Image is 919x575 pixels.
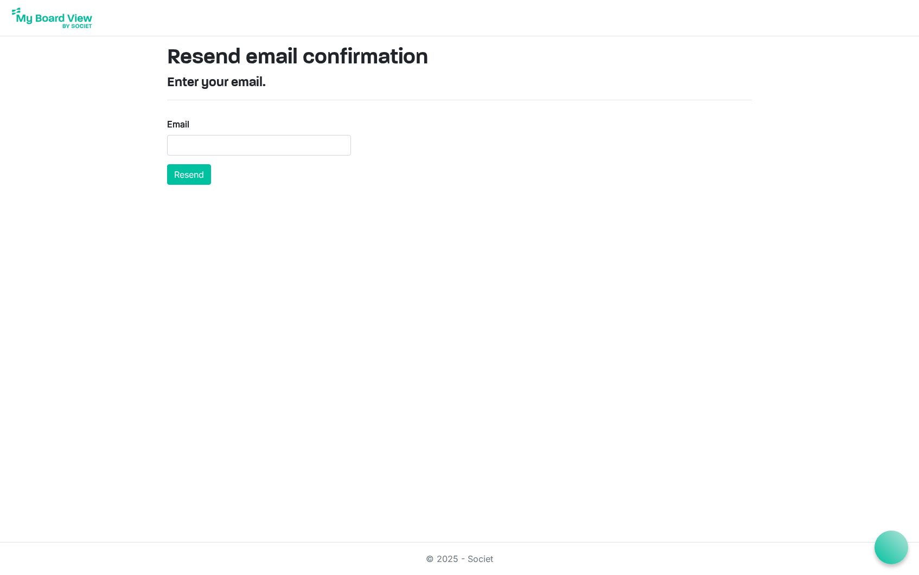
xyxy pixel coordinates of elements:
[167,45,752,71] h1: Resend email confirmation
[9,4,95,31] img: My Board View Logo
[167,118,189,131] label: Email
[167,75,752,91] h4: Enter your email.
[167,164,211,185] button: Resend
[426,553,493,564] a: © 2025 - Societ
